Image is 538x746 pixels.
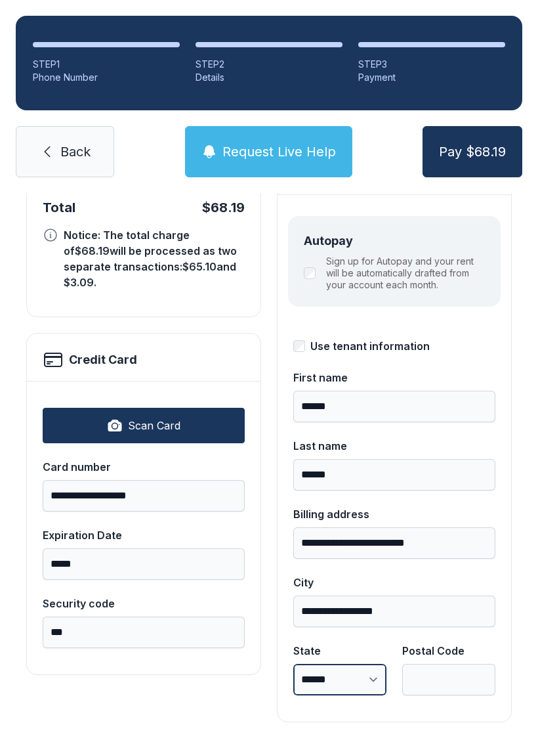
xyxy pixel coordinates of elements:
div: Phone Number [33,71,180,84]
div: STEP 3 [358,58,505,71]
input: Postal Code [402,664,495,695]
input: City [293,596,495,627]
span: Request Live Help [222,143,336,161]
h2: Credit Card [69,351,137,369]
label: Sign up for Autopay and your rent will be automatically drafted from your account each month. [326,255,485,291]
input: Billing address [293,527,495,559]
div: Billing address [293,506,495,522]
div: Payment [358,71,505,84]
input: Security code [43,617,245,648]
div: Notice: The total charge of $68.19 will be processed as two separate transactions: $65.10 and $3.... [64,227,245,290]
input: Card number [43,480,245,512]
div: Autopay [304,232,485,250]
input: First name [293,391,495,422]
select: State [293,664,386,695]
div: Use tenant information [310,338,430,354]
div: Total [43,198,75,217]
div: Expiration Date [43,527,245,543]
div: First name [293,370,495,385]
div: City [293,575,495,590]
div: Security code [43,596,245,611]
div: State [293,643,386,659]
div: Card number [43,459,245,475]
div: Details [196,71,342,84]
input: Last name [293,459,495,491]
span: Back [60,143,91,161]
div: $68.19 [202,198,245,217]
div: Postal Code [402,643,495,659]
span: Scan Card [128,418,180,433]
span: Pay $68.19 [439,143,506,161]
div: Last name [293,438,495,454]
div: STEP 2 [196,58,342,71]
div: STEP 1 [33,58,180,71]
input: Expiration Date [43,548,245,580]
